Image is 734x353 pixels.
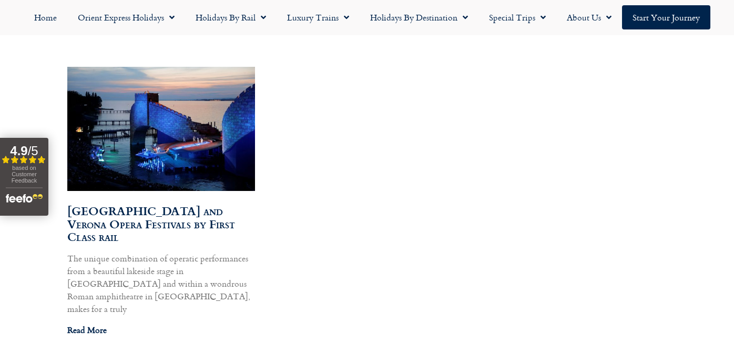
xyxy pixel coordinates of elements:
a: Special Trips [478,5,556,29]
a: Start your Journey [622,5,710,29]
a: [GEOGRAPHIC_DATA] and Verona Opera Festivals by First Class rail [67,202,235,246]
a: Holidays by Rail [185,5,277,29]
a: Orient Express Holidays [67,5,185,29]
a: Read more about Bregenz and Verona Opera Festivals by First Class rail [67,324,107,336]
a: Home [24,5,67,29]
p: The unique combination of operatic performances from a beautiful lakeside stage in [GEOGRAPHIC_DA... [67,252,255,315]
nav: Menu [5,5,729,29]
a: Holidays by Destination [360,5,478,29]
a: Luxury Trains [277,5,360,29]
a: About Us [556,5,622,29]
